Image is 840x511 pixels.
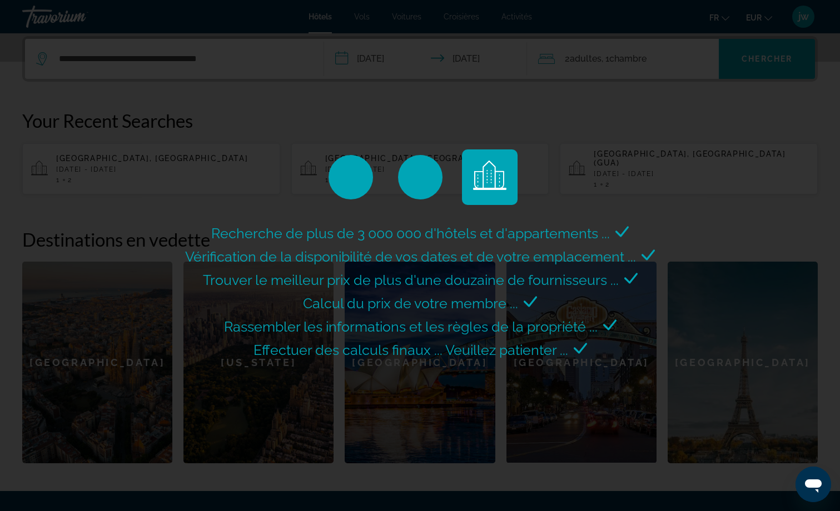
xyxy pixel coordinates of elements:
[185,248,636,265] span: Vérification de la disponibilité de vos dates et de votre emplacement ...
[254,342,568,358] span: Effectuer des calculs finaux ... Veuillez patienter ...
[303,295,518,312] span: Calcul du prix de votre membre ...
[203,272,619,288] span: Trouver le meilleur prix de plus d'une douzaine de fournisseurs ...
[796,467,831,502] iframe: Bouton de lancement de la fenêtre de messagerie
[211,225,610,242] span: Recherche de plus de 3 000 000 d'hôtels et d'appartements ...
[224,318,598,335] span: Rassembler les informations et les règles de la propriété ...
